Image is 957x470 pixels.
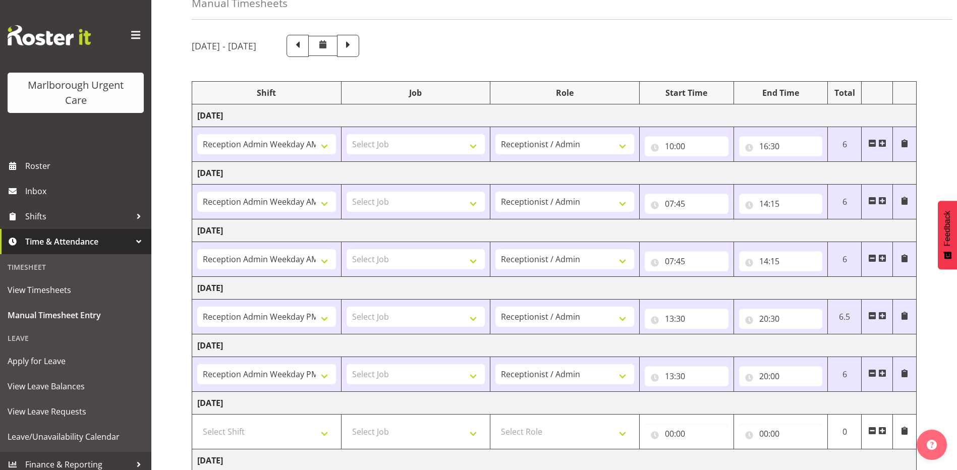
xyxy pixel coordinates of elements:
[645,136,728,156] input: Click to select...
[8,282,144,298] span: View Timesheets
[8,429,144,444] span: Leave/Unavailability Calendar
[739,366,823,386] input: Click to select...
[192,277,917,300] td: [DATE]
[3,303,149,328] a: Manual Timesheet Entry
[938,201,957,269] button: Feedback - Show survey
[3,328,149,348] div: Leave
[192,162,917,185] td: [DATE]
[347,87,485,99] div: Job
[3,257,149,277] div: Timesheet
[495,87,634,99] div: Role
[828,185,862,219] td: 6
[645,251,728,271] input: Click to select...
[739,424,823,444] input: Click to select...
[3,277,149,303] a: View Timesheets
[3,424,149,449] a: Leave/Unavailability Calendar
[8,25,91,45] img: Rosterit website logo
[645,309,728,329] input: Click to select...
[828,357,862,392] td: 6
[192,219,917,242] td: [DATE]
[927,440,937,450] img: help-xxl-2.png
[8,379,144,394] span: View Leave Balances
[645,366,728,386] input: Click to select...
[25,234,131,249] span: Time & Attendance
[192,334,917,357] td: [DATE]
[3,399,149,424] a: View Leave Requests
[3,348,149,374] a: Apply for Leave
[192,40,256,51] h5: [DATE] - [DATE]
[192,392,917,415] td: [DATE]
[3,374,149,399] a: View Leave Balances
[943,211,952,246] span: Feedback
[739,309,823,329] input: Click to select...
[645,87,728,99] div: Start Time
[8,354,144,369] span: Apply for Leave
[833,87,856,99] div: Total
[828,415,862,449] td: 0
[739,194,823,214] input: Click to select...
[645,194,728,214] input: Click to select...
[25,209,131,224] span: Shifts
[739,136,823,156] input: Click to select...
[739,87,823,99] div: End Time
[197,87,336,99] div: Shift
[739,251,823,271] input: Click to select...
[828,242,862,277] td: 6
[25,158,146,173] span: Roster
[192,104,917,127] td: [DATE]
[828,127,862,162] td: 6
[645,424,728,444] input: Click to select...
[8,404,144,419] span: View Leave Requests
[828,300,862,334] td: 6.5
[18,78,134,108] div: Marlborough Urgent Care
[25,184,146,199] span: Inbox
[8,308,144,323] span: Manual Timesheet Entry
